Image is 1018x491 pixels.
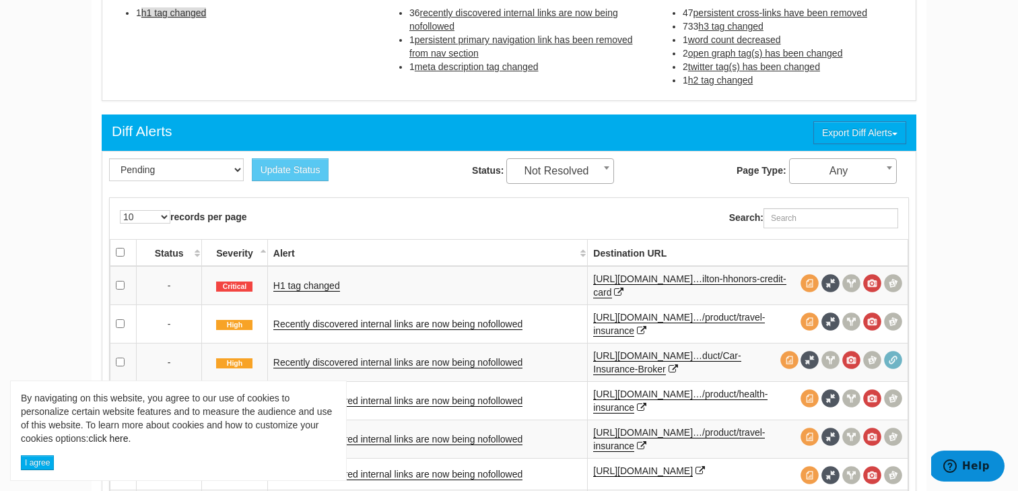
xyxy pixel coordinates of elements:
span: View screenshot [863,274,881,292]
a: H1 tag changed [273,280,340,292]
label: Search: [729,208,898,228]
span: View source [801,428,819,446]
a: [URL][DOMAIN_NAME]…ilton-hhonors-credit-card [593,273,786,298]
iframe: Opens a widget where you can find more information [931,451,1005,484]
button: I agree [21,455,54,470]
th: Destination URL [588,239,908,266]
span: View screenshot [863,428,881,446]
span: Compare screenshots [884,274,902,292]
span: Compare screenshots [863,351,881,369]
span: open graph tag(s) has been changed [688,48,843,59]
span: persistent cross-links have been removed [693,7,867,18]
li: 1 [683,73,909,87]
span: View headers [842,466,860,484]
div: By navigating on this website, you agree to our use of cookies to personalize certain website fea... [21,391,336,445]
button: Update Status [252,158,329,181]
a: [URL][DOMAIN_NAME]…/product/travel-insurance [593,427,765,452]
span: Full Source Diff [821,389,840,407]
th: Status: activate to sort column ascending [137,239,202,266]
li: 1 [136,6,362,20]
span: Critical [216,282,252,292]
span: View headers [821,351,840,369]
td: - [137,266,202,305]
span: Full Source Diff [821,313,840,331]
span: View source [801,313,819,331]
span: View screenshot [863,389,881,407]
span: Not Resolved [506,158,614,184]
span: View source [801,274,819,292]
span: twitter tag(s) has been changed [688,61,820,72]
span: View screenshot [842,351,860,369]
div: Diff Alerts [112,121,172,141]
span: Full Source Diff [821,466,840,484]
input: Search: [763,208,898,228]
span: h3 tag changed [698,21,763,32]
span: View source [801,389,819,407]
td: - [137,343,202,381]
span: Any [790,162,896,181]
li: 1 [409,33,636,60]
li: 1 [683,33,909,46]
a: click here [88,433,128,444]
span: View headers [842,389,860,407]
li: 733 [683,20,909,33]
td: - [137,304,202,343]
span: View screenshot [863,466,881,484]
li: 2 [683,60,909,73]
span: Full Source Diff [821,428,840,446]
span: word count decreased [688,34,781,45]
a: Recently discovered internal links are now being nofollowed [273,319,522,330]
span: View headers [842,428,860,446]
span: View source [801,466,819,484]
th: Severity: activate to sort column descending [202,239,268,266]
span: h2 tag changed [688,75,753,86]
a: [URL][DOMAIN_NAME] [593,465,693,477]
span: Compare screenshots [884,389,902,407]
span: Any [789,158,897,184]
a: [URL][DOMAIN_NAME]…/product/health-insurance [593,389,768,414]
span: View source [780,351,799,369]
li: 1 [409,60,636,73]
li: 47 [683,6,909,20]
span: Compare screenshots [884,313,902,331]
span: High [216,320,252,331]
span: Full Source Diff [801,351,819,369]
label: records per page [120,210,247,224]
li: 36 [409,6,636,33]
span: Compare screenshots [884,428,902,446]
button: Export Diff Alerts [813,121,906,144]
strong: Status: [472,165,504,176]
span: meta description tag changed [415,61,539,72]
li: 2 [683,46,909,60]
strong: Page Type: [737,165,786,176]
span: View headers [842,313,860,331]
span: Not Resolved [507,162,613,181]
span: Compare screenshots [884,466,902,484]
span: Redirect chain [884,351,902,369]
th: Alert: activate to sort column ascending [267,239,587,266]
a: [URL][DOMAIN_NAME]…duct/Car-Insurance-Broker [593,350,741,375]
a: Recently discovered internal links are now being nofollowed [273,395,522,407]
a: Recently discovered internal links are now being nofollowed [273,469,522,480]
span: High [216,358,252,369]
span: persistent primary navigation link has been removed from nav section [409,34,633,59]
span: recently discovered internal links are now being nofollowed [409,7,618,32]
a: Recently discovered internal links are now being nofollowed [273,357,522,368]
span: View screenshot [863,313,881,331]
span: h1 tag changed [141,7,207,18]
a: Recently discovered internal links are now being nofollowed [273,434,522,445]
span: View headers [842,274,860,292]
span: Full Source Diff [821,274,840,292]
select: records per page [120,210,170,224]
a: [URL][DOMAIN_NAME]…/product/travel-insurance [593,312,765,337]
